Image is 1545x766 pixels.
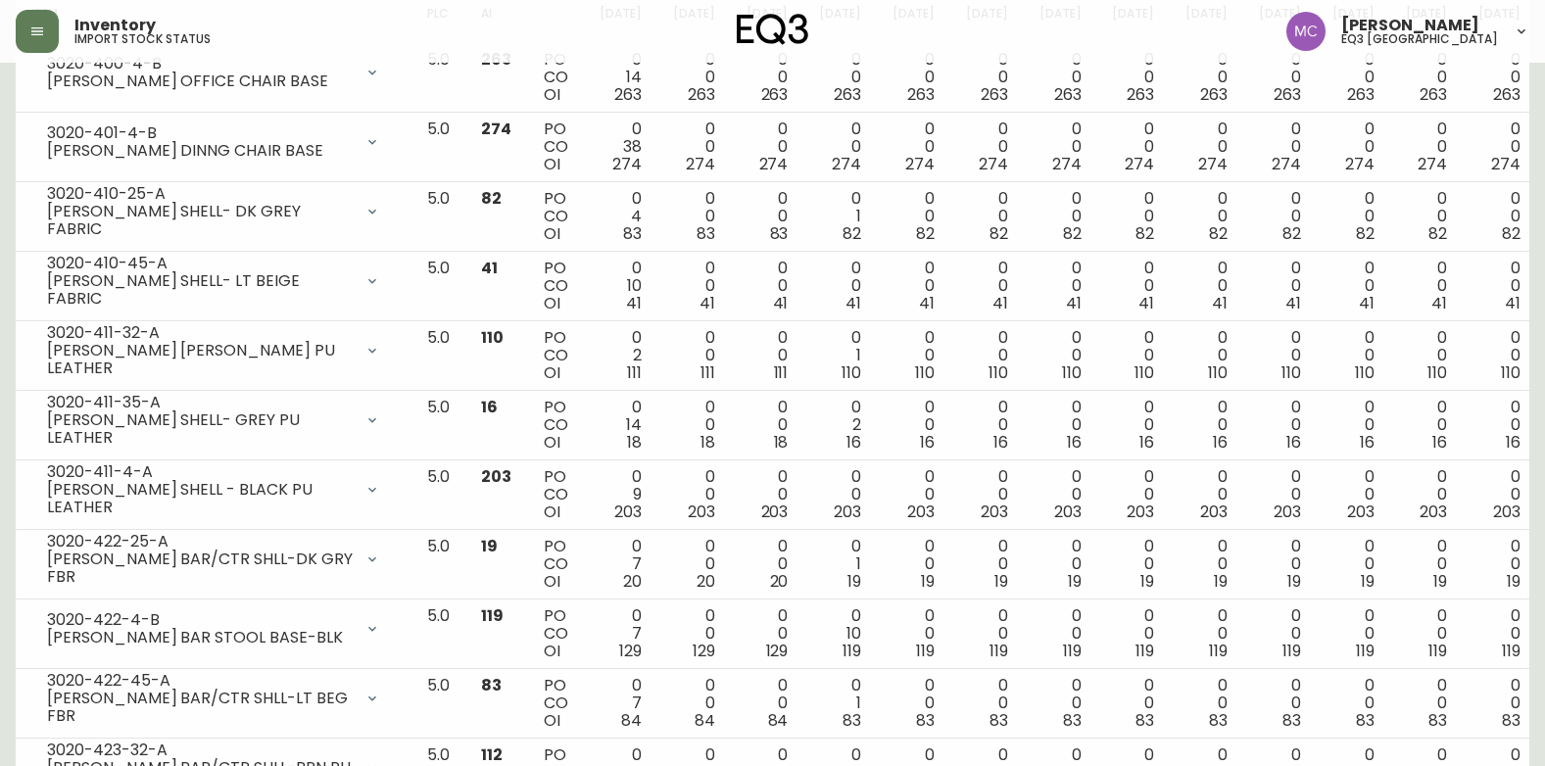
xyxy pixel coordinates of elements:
span: 19 [1214,570,1228,593]
div: 3020-410-25-A [47,185,353,203]
div: 0 0 [673,260,715,312]
span: 41 [1505,292,1521,314]
div: 0 0 [1406,190,1448,243]
span: 263 [834,83,861,106]
div: 0 7 [600,607,642,660]
div: 0 0 [966,607,1008,660]
div: PO CO [544,260,568,312]
div: [PERSON_NAME] OFFICE CHAIR BASE [47,72,353,90]
span: 203 [834,501,861,523]
span: 203 [981,501,1008,523]
span: 41 [845,292,861,314]
div: 0 0 [747,260,789,312]
div: 0 2 [819,399,861,452]
div: 0 0 [1332,607,1375,660]
span: 274 [481,118,511,140]
span: 263 [1200,83,1228,106]
span: 83 [770,222,789,245]
div: [PERSON_NAME] DINNG CHAIR BASE [47,142,353,160]
td: 5.0 [411,391,465,460]
div: 3020-422-25-A[PERSON_NAME] BAR/CTR SHLL-DK GRY FBR [31,538,396,581]
div: 0 0 [1039,120,1082,173]
span: 16 [1067,431,1082,454]
div: PO CO [544,399,568,452]
span: 274 [1198,153,1228,175]
span: 274 [759,153,789,175]
span: 111 [627,361,642,384]
div: 0 0 [1112,399,1154,452]
div: 3020-400-4-B[PERSON_NAME] OFFICE CHAIR BASE [31,51,396,94]
span: 203 [1493,501,1521,523]
span: 110 [1062,361,1082,384]
div: 0 0 [747,468,789,521]
span: 82 [916,222,935,245]
span: 16 [846,431,861,454]
span: 274 [612,153,642,175]
span: 16 [920,431,935,454]
div: 0 0 [1406,538,1448,591]
div: 0 0 [966,468,1008,521]
div: 0 0 [1259,329,1301,382]
span: OI [544,292,560,314]
span: 119 [1063,640,1082,662]
div: 3020-401-4-B[PERSON_NAME] DINNG CHAIR BASE [31,120,396,164]
div: 0 0 [1185,329,1228,382]
h5: import stock status [74,33,211,45]
div: 0 0 [1478,399,1521,452]
span: 274 [979,153,1008,175]
span: 203 [1127,501,1154,523]
div: 0 0 [1112,120,1154,173]
div: 0 0 [1478,607,1521,660]
span: 274 [1345,153,1375,175]
div: 0 0 [966,329,1008,382]
div: 0 7 [600,538,642,591]
div: 0 0 [1332,329,1375,382]
span: 82 [1428,222,1447,245]
div: 0 0 [893,607,935,660]
span: 82 [1063,222,1082,245]
div: 0 0 [1259,399,1301,452]
td: 5.0 [411,252,465,321]
div: 0 0 [1185,399,1228,452]
div: 3020-410-45-A[PERSON_NAME] SHELL- LT BEIGE FABRIC [31,260,396,303]
div: 0 0 [893,329,935,382]
span: 110 [1501,361,1521,384]
div: 0 0 [1406,260,1448,312]
span: 263 [1420,83,1447,106]
div: 0 0 [893,51,935,104]
div: 0 0 [1039,468,1082,521]
span: 83 [623,222,642,245]
div: 3020-423-32-A [47,742,353,759]
div: 0 0 [747,607,789,660]
div: 0 0 [819,468,861,521]
span: 119 [990,640,1008,662]
div: [PERSON_NAME] SHELL- DK GREY FABRIC [47,203,353,238]
span: 110 [842,361,861,384]
div: PO CO [544,51,568,104]
div: [PERSON_NAME] SHELL- LT BEIGE FABRIC [47,272,353,308]
div: 0 9 [600,468,642,521]
div: 0 0 [1112,190,1154,243]
span: 263 [1493,83,1521,106]
span: 16 [1360,431,1375,454]
span: 111 [700,361,715,384]
span: 274 [832,153,861,175]
div: 0 0 [1332,190,1375,243]
div: 0 0 [1259,607,1301,660]
span: 110 [989,361,1008,384]
span: 110 [481,326,504,349]
div: 0 0 [747,538,789,591]
div: 0 4 [600,190,642,243]
div: [PERSON_NAME] BAR/CTR SHLL-DK GRY FBR [47,551,353,586]
span: 20 [697,570,715,593]
span: 274 [905,153,935,175]
span: 41 [626,292,642,314]
div: 3020-422-4-B[PERSON_NAME] BAR STOOL BASE-BLK [31,607,396,650]
div: 0 0 [1478,538,1521,591]
div: 0 0 [1039,190,1082,243]
span: 41 [773,292,789,314]
div: 0 0 [966,260,1008,312]
span: 129 [693,640,715,662]
div: 0 0 [1112,538,1154,591]
div: 0 0 [673,51,715,104]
